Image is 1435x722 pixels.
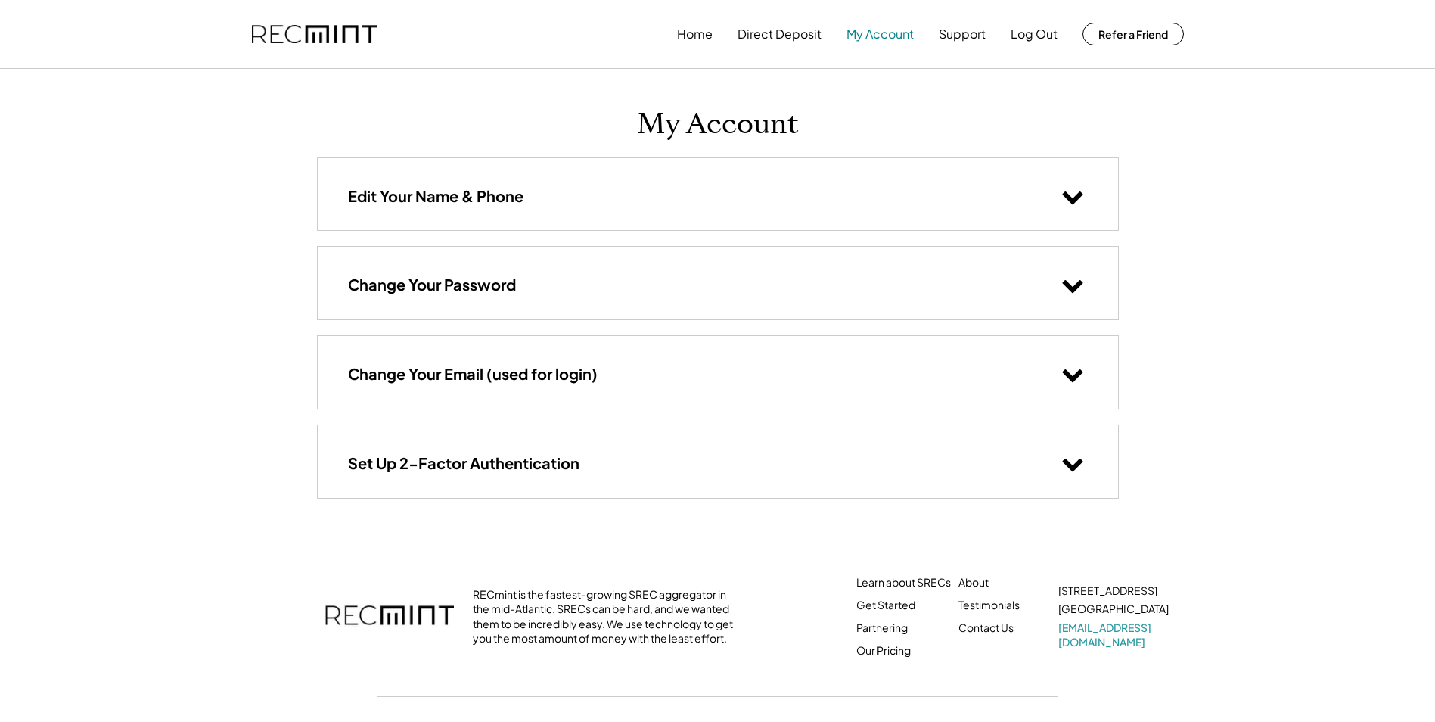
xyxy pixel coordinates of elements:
img: recmint-logotype%403x.png [325,590,454,643]
button: Home [677,19,713,49]
h3: Change Your Email (used for login) [348,364,598,384]
button: My Account [846,19,914,49]
h3: Edit Your Name & Phone [348,186,523,206]
h3: Change Your Password [348,275,516,294]
img: recmint-logotype%403x.png [252,25,377,44]
a: Testimonials [958,598,1020,613]
button: Log Out [1011,19,1058,49]
div: RECmint is the fastest-growing SREC aggregator in the mid-Atlantic. SRECs can be hard, and we wan... [473,587,741,646]
button: Refer a Friend [1082,23,1184,45]
h3: Set Up 2-Factor Authentication [348,453,579,473]
a: About [958,575,989,590]
button: Direct Deposit [738,19,822,49]
a: Get Started [856,598,915,613]
a: Our Pricing [856,643,911,658]
a: Contact Us [958,621,1014,636]
a: [EMAIL_ADDRESS][DOMAIN_NAME] [1058,621,1172,650]
button: Support [939,19,986,49]
h1: My Account [637,107,799,142]
div: [GEOGRAPHIC_DATA] [1058,602,1169,617]
div: [STREET_ADDRESS] [1058,584,1157,599]
a: Partnering [856,621,908,636]
a: Learn about SRECs [856,575,951,590]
